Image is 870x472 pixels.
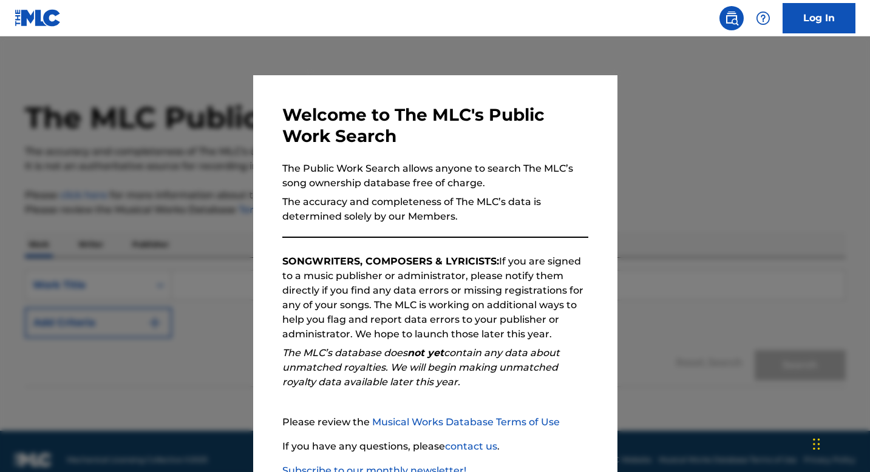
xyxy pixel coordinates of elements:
p: The accuracy and completeness of The MLC’s data is determined solely by our Members. [282,195,588,224]
p: If you have any questions, please . [282,439,588,454]
div: Drag [813,426,820,462]
a: Public Search [719,6,744,30]
a: Musical Works Database Terms of Use [372,416,560,428]
img: help [756,11,770,25]
img: MLC Logo [15,9,61,27]
div: Help [751,6,775,30]
h3: Welcome to The MLC's Public Work Search [282,104,588,147]
p: The Public Work Search allows anyone to search The MLC’s song ownership database free of charge. [282,161,588,190]
a: Log In [783,3,855,33]
strong: SONGWRITERS, COMPOSERS & LYRICISTS: [282,255,499,267]
p: Please review the [282,415,588,430]
iframe: Chat Widget [809,414,870,472]
strong: not yet [407,347,444,359]
p: If you are signed to a music publisher or administrator, please notify them directly if you find ... [282,254,588,342]
a: contact us [445,440,497,452]
em: The MLC’s database does contain any data about unmatched royalties. We will begin making unmatche... [282,347,560,388]
img: search [724,11,739,25]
